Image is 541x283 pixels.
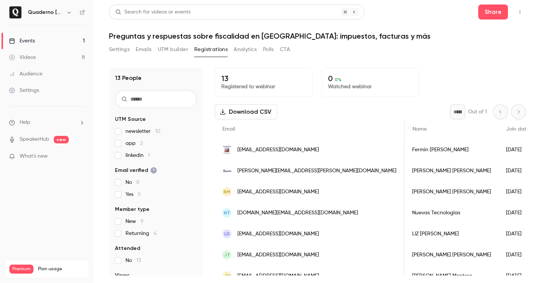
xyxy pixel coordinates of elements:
img: Quaderno España [9,6,21,18]
span: 9 [141,219,144,224]
span: Premium [9,265,33,274]
span: 5 [138,192,141,197]
div: [DATE] [499,202,537,223]
span: UTM Source [115,116,146,123]
span: 1 [148,153,150,158]
button: Polls [263,44,274,56]
span: Email [222,126,235,132]
span: Yes [125,191,141,198]
span: 10 [155,129,160,134]
button: Settings [109,44,130,56]
button: UTM builder [158,44,188,56]
iframe: Noticeable Trigger [76,153,85,160]
img: ferminlopezacuarelas.com [222,145,231,154]
div: [PERSON_NAME] [PERSON_NAME] [405,244,499,265]
div: [PERSON_NAME] [PERSON_NAME] [405,160,499,181]
div: [PERSON_NAME] [PERSON_NAME] [405,181,499,202]
a: SpeakerHub [20,135,49,143]
span: NT [224,209,230,216]
span: 8 [136,180,139,185]
span: Attended [115,245,140,252]
li: help-dropdown-opener [9,119,85,126]
div: [DATE] [499,139,537,160]
span: Views [115,272,130,279]
div: Audience [9,70,42,78]
div: Settings [9,87,39,94]
span: 13 [136,258,141,263]
span: [EMAIL_ADDRESS][DOMAIN_NAME] [237,146,319,154]
span: No [125,179,139,186]
img: dpunto.com [222,166,231,175]
span: What's new [20,152,48,160]
div: [DATE] [499,244,537,265]
button: Analytics [234,44,257,56]
span: [PERSON_NAME][EMAIL_ADDRESS][PERSON_NAME][DOMAIN_NAME] [237,167,396,175]
button: Registrations [194,44,228,56]
span: BM [224,188,230,195]
span: No [125,257,141,264]
span: [EMAIL_ADDRESS][DOMAIN_NAME] [237,230,319,238]
div: Fermin [PERSON_NAME] [405,139,499,160]
span: newsletter [125,128,160,135]
span: JT [224,251,230,258]
button: Share [478,5,508,20]
div: Nuevas Tecnologias [405,202,499,223]
button: CTA [280,44,290,56]
button: Emails [136,44,151,56]
span: Returning [125,230,157,237]
p: Watched webinar [328,83,413,90]
h1: Preguntas y respuestas sobre fiscalidad en [GEOGRAPHIC_DATA]: impuestos, facturas y más [109,32,526,41]
span: 4 [154,231,157,236]
span: 2 [140,141,143,146]
div: [DATE] [499,181,537,202]
span: [EMAIL_ADDRESS][DOMAIN_NAME] [237,251,319,259]
span: Join date [506,126,529,132]
div: LIZ [PERSON_NAME] [405,223,499,244]
span: Email verified [115,167,157,174]
button: Download CSV [215,104,278,119]
p: 13 [221,74,306,83]
span: Member type [115,206,150,213]
p: Out of 1 [468,108,487,116]
span: Help [20,119,30,126]
div: Videos [9,54,36,61]
span: [DOMAIN_NAME][EMAIL_ADDRESS][DOMAIN_NAME] [237,209,358,217]
span: Plan usage [38,266,85,272]
span: linkedin [125,152,150,159]
span: 0 % [335,77,342,82]
span: [EMAIL_ADDRESS][DOMAIN_NAME] [237,188,319,196]
div: Events [9,37,35,45]
span: Name [413,126,427,132]
p: 0 [328,74,413,83]
span: New [125,218,144,225]
span: LD [224,230,230,237]
div: [DATE] [499,223,537,244]
h1: 13 People [115,74,142,83]
span: app [125,140,143,147]
span: new [54,136,69,143]
h6: Quaderno [GEOGRAPHIC_DATA] [28,9,63,16]
div: [DATE] [499,160,537,181]
span: [EMAIL_ADDRESS][DOMAIN_NAME] [237,272,319,280]
div: Search for videos or events [115,8,190,16]
span: JM [224,272,230,279]
p: Registered to webinar [221,83,306,90]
